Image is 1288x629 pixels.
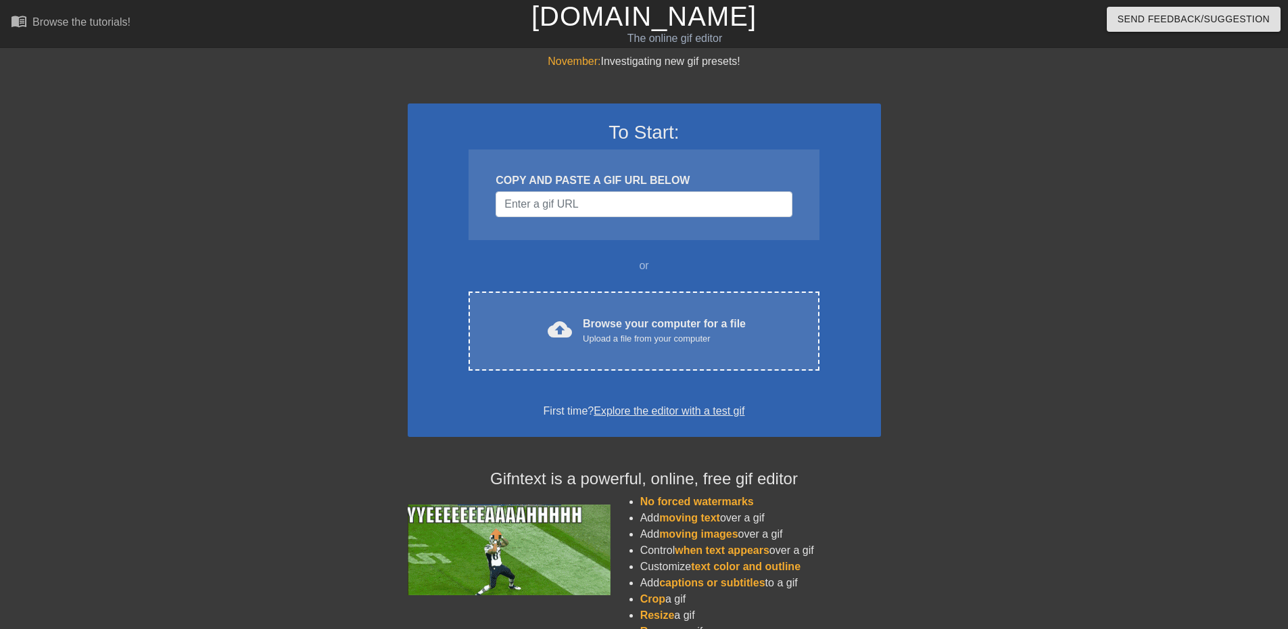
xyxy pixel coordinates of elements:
[32,16,130,28] div: Browse the tutorials!
[640,593,665,605] span: Crop
[594,405,744,417] a: Explore the editor with a test gif
[548,55,600,67] span: November:
[640,510,881,526] li: Add over a gif
[408,469,881,489] h4: Gifntext is a powerful, online, free gif editor
[408,53,881,70] div: Investigating new gif presets!
[640,526,881,542] li: Add over a gif
[640,591,881,607] li: a gif
[640,559,881,575] li: Customize
[583,332,746,346] div: Upload a file from your computer
[691,561,801,572] span: text color and outline
[640,496,754,507] span: No forced watermarks
[425,403,863,419] div: First time?
[659,577,765,588] span: captions or subtitles
[496,191,792,217] input: Username
[659,512,720,523] span: moving text
[675,544,769,556] span: when text appears
[583,316,746,346] div: Browse your computer for a file
[1118,11,1270,28] span: Send Feedback/Suggestion
[640,607,881,624] li: a gif
[640,609,675,621] span: Resize
[408,505,611,595] img: football_small.gif
[11,13,130,34] a: Browse the tutorials!
[436,30,913,47] div: The online gif editor
[1107,7,1281,32] button: Send Feedback/Suggestion
[640,542,881,559] li: Control over a gif
[496,172,792,189] div: COPY AND PASTE A GIF URL BELOW
[11,13,27,29] span: menu_book
[531,1,757,31] a: [DOMAIN_NAME]
[425,121,863,144] h3: To Start:
[640,575,881,591] li: Add to a gif
[443,258,846,274] div: or
[659,528,738,540] span: moving images
[548,317,572,342] span: cloud_upload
